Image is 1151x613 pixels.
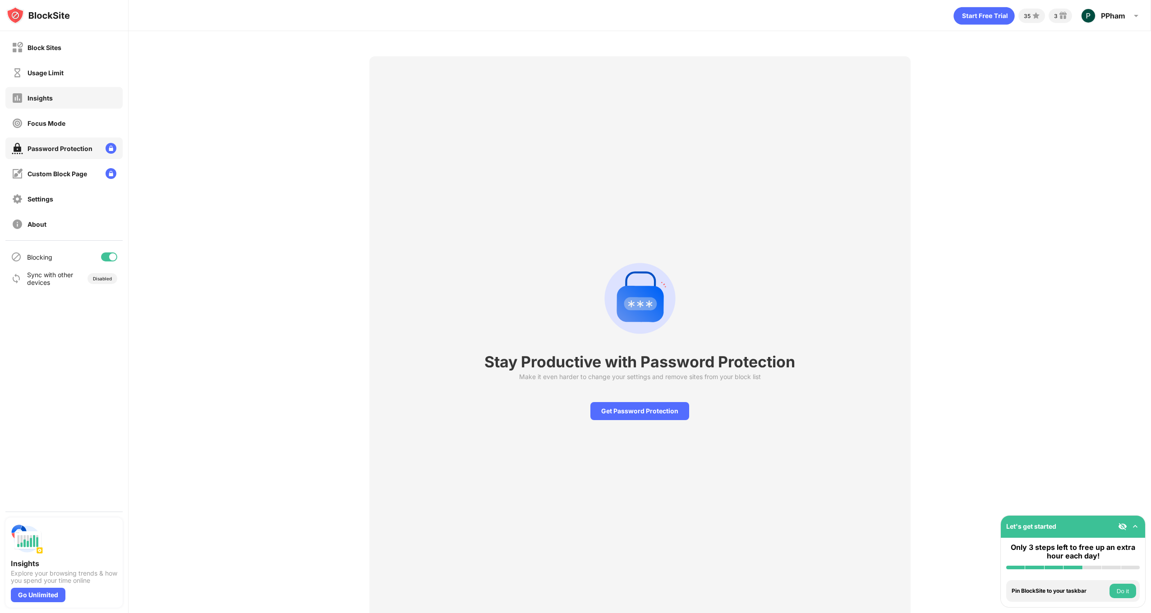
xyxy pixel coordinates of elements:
img: password-protection-on.svg [12,143,23,154]
div: Insights [28,94,53,102]
img: ACg8ocKNavKUZrQZ2tsjysUpnWoaHIyj5vQKxpiN8i2x7vpSU9ijmg=s96-c [1081,9,1096,23]
div: About [28,220,46,228]
img: sync-icon.svg [11,273,22,284]
div: Usage Limit [28,69,64,77]
div: Disabled [93,276,112,281]
img: settings-off.svg [12,193,23,205]
div: Pin BlockSite to your taskbar [1012,588,1107,594]
img: eye-not-visible.svg [1118,522,1127,531]
div: PPham [1101,11,1125,20]
img: logo-blocksite.svg [6,6,70,24]
img: reward-small.svg [1058,10,1068,21]
img: push-insights.svg [11,523,43,555]
img: lock-menu.svg [106,168,116,179]
div: Block Sites [28,44,61,51]
div: Blocking [27,253,52,261]
img: time-usage-off.svg [12,67,23,78]
img: insights-off.svg [12,92,23,104]
div: Focus Mode [28,119,65,127]
div: 35 [1024,13,1031,19]
img: block-off.svg [12,42,23,53]
div: Only 3 steps left to free up an extra hour each day! [1006,543,1140,560]
img: blocking-icon.svg [11,252,22,262]
img: focus-off.svg [12,118,23,129]
img: about-off.svg [12,219,23,230]
img: customize-block-page-off.svg [12,168,23,179]
div: 3 [1054,13,1058,19]
div: Password Protection [28,145,92,152]
div: Sync with other devices [27,271,74,286]
div: Make it even harder to change your settings and remove sites from your block list [519,373,761,380]
div: Insights [11,559,117,568]
img: points-small.svg [1031,10,1041,21]
img: omni-setup-toggle.svg [1131,522,1140,531]
div: Let's get started [1006,522,1056,530]
div: Stay Productive with Password Protection [484,352,795,371]
div: Go Unlimited [11,588,65,602]
img: lock-menu.svg [106,143,116,154]
div: Custom Block Page [28,170,87,178]
button: Do it [1110,584,1136,598]
div: animation [597,255,683,342]
div: Explore your browsing trends & how you spend your time online [11,570,117,584]
div: animation [953,7,1015,25]
div: Settings [28,195,53,203]
div: Get Password Protection [590,402,689,420]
